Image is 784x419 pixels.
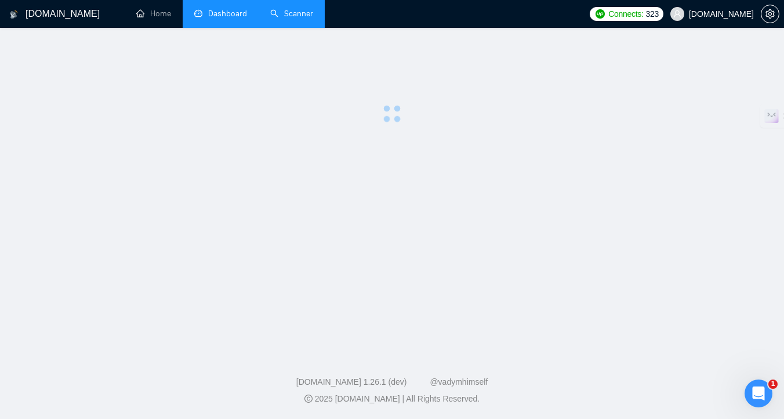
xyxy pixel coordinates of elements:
[768,380,778,389] span: 1
[596,9,605,19] img: upwork-logo.png
[745,380,772,407] iframe: Intercom live chat
[608,8,643,20] span: Connects:
[761,5,779,23] button: setting
[270,9,313,19] a: searchScanner
[430,377,488,387] a: @vadymhimself
[136,9,171,19] a: homeHome
[194,9,202,17] span: dashboard
[10,5,18,24] img: logo
[296,377,407,387] a: [DOMAIN_NAME] 1.26.1 (dev)
[761,9,779,19] a: setting
[208,9,247,19] span: Dashboard
[646,8,659,20] span: 323
[304,395,313,403] span: copyright
[9,393,775,405] div: 2025 [DOMAIN_NAME] | All Rights Reserved.
[673,10,681,18] span: user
